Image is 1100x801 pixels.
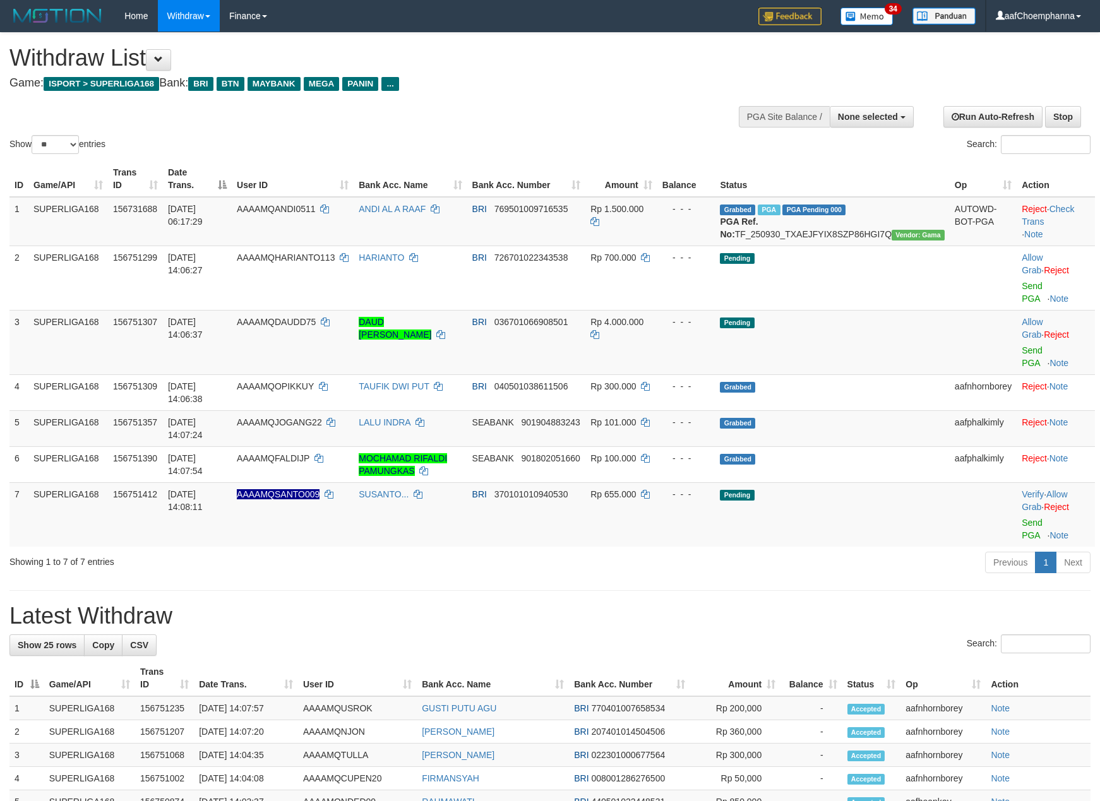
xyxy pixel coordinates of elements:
td: 7 [9,482,28,547]
td: AAAAMQCUPEN20 [298,767,417,790]
div: Showing 1 to 7 of 7 entries [9,550,449,568]
th: Bank Acc. Name: activate to sort column ascending [354,161,467,197]
span: [DATE] 14:06:27 [168,252,203,275]
span: 156751390 [113,453,157,463]
a: Reject [1022,417,1047,427]
span: BRI [472,204,487,214]
td: · · [1017,197,1095,246]
span: · [1022,317,1044,340]
span: SEABANK [472,417,514,427]
th: Status [715,161,949,197]
span: Rp 4.000.000 [590,317,643,327]
a: Note [1049,381,1068,391]
img: panduan.png [912,8,976,25]
span: MEGA [304,77,340,91]
span: Copy 726701022343538 to clipboard [494,252,568,263]
th: Balance [657,161,715,197]
td: · · [1017,482,1095,547]
span: BRI [574,773,589,783]
h4: Game: Bank: [9,77,720,90]
div: - - - [662,488,710,501]
td: SUPERLIGA168 [44,696,135,720]
th: Status: activate to sort column ascending [842,660,901,696]
td: 4 [9,374,28,410]
span: Pending [720,490,754,501]
td: 156751068 [135,744,194,767]
img: Button%20Memo.svg [840,8,894,25]
span: BRI [574,703,589,713]
td: 2 [9,720,44,744]
td: · [1017,446,1095,482]
span: [DATE] 06:17:29 [168,204,203,227]
a: Note [991,750,1010,760]
div: - - - [662,316,710,328]
span: AAAAMQJOGANG22 [237,417,322,427]
span: Vendor URL: https://trx31.1velocity.biz [892,230,945,240]
select: Showentries [32,135,79,154]
td: aafphalkimly [950,410,1017,446]
td: 3 [9,744,44,767]
td: 156751207 [135,720,194,744]
span: PGA Pending [782,205,846,215]
span: Accepted [847,727,885,738]
span: BRI [574,750,589,760]
h1: Withdraw List [9,45,720,71]
a: Note [991,727,1010,737]
td: · [1017,374,1095,410]
span: Copy 040501038611506 to clipboard [494,381,568,391]
span: Copy 901904883243 to clipboard [521,417,580,427]
a: MOCHAMAD RIFALDI PAMUNGKAS [359,453,447,476]
th: Game/API: activate to sort column ascending [44,660,135,696]
span: Copy 770401007658534 to clipboard [591,703,665,713]
td: 2 [9,246,28,310]
span: Marked by aafromsomean [758,205,780,215]
span: MAYBANK [248,77,301,91]
span: Grabbed [720,454,755,465]
a: Reject [1022,453,1047,463]
th: Amount: activate to sort column ascending [690,660,780,696]
td: [DATE] 14:04:35 [194,744,298,767]
td: aafnhornborey [900,696,986,720]
td: SUPERLIGA168 [28,482,108,547]
label: Search: [967,135,1091,154]
td: 6 [9,446,28,482]
a: Reject [1022,381,1047,391]
td: [DATE] 14:07:57 [194,696,298,720]
div: - - - [662,416,710,429]
button: None selected [830,106,914,128]
a: Next [1056,552,1091,573]
td: SUPERLIGA168 [28,446,108,482]
td: [DATE] 14:07:20 [194,720,298,744]
span: Copy 370101010940530 to clipboard [494,489,568,499]
td: 3 [9,310,28,374]
td: 156751002 [135,767,194,790]
td: 4 [9,767,44,790]
span: None selected [838,112,898,122]
a: Allow Grab [1022,317,1043,340]
td: aafphalkimly [950,446,1017,482]
a: Note [1049,417,1068,427]
span: [DATE] 14:06:38 [168,381,203,404]
th: ID [9,161,28,197]
span: ... [381,77,398,91]
span: 156751309 [113,381,157,391]
img: MOTION_logo.png [9,6,105,25]
span: Grabbed [720,418,755,429]
span: Accepted [847,704,885,715]
th: Bank Acc. Number: activate to sort column ascending [569,660,690,696]
span: AAAAMQANDI0511 [237,204,316,214]
th: Amount: activate to sort column ascending [585,161,657,197]
a: Stop [1045,106,1081,128]
label: Show entries [9,135,105,154]
span: Copy [92,640,114,650]
td: AAAAMQNJON [298,720,417,744]
td: aafnhornborey [900,720,986,744]
span: Copy 008001286276500 to clipboard [591,773,665,783]
span: Rp 1.500.000 [590,204,643,214]
th: Date Trans.: activate to sort column descending [163,161,232,197]
th: Trans ID: activate to sort column ascending [108,161,163,197]
td: - [780,744,842,767]
a: Note [991,773,1010,783]
span: 156751307 [113,317,157,327]
a: Send PGA [1022,345,1043,368]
